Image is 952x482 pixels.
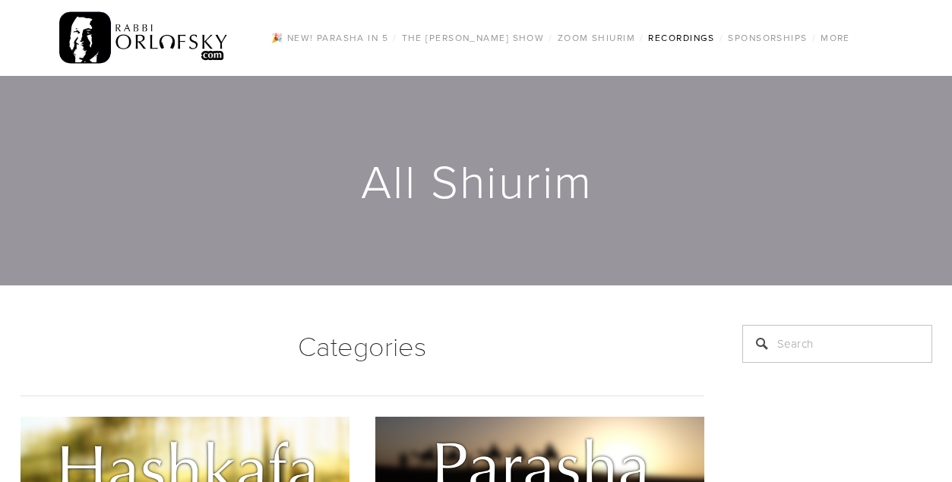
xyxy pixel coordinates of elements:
a: More [816,28,855,48]
a: Recordings [644,28,719,48]
span: / [393,31,397,44]
span: / [720,31,723,44]
span: / [640,31,644,44]
span: / [549,31,552,44]
input: Search [742,325,932,363]
span: / [812,31,816,44]
a: 🎉 NEW! Parasha in 5 [267,28,393,48]
a: Zoom Shiurim [553,28,640,48]
h1: All Shiurim [21,156,934,205]
a: The [PERSON_NAME] Show [397,28,549,48]
a: Sponsorships [723,28,811,48]
img: RabbiOrlofsky.com [59,8,229,68]
h1: Categories [21,325,704,366]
